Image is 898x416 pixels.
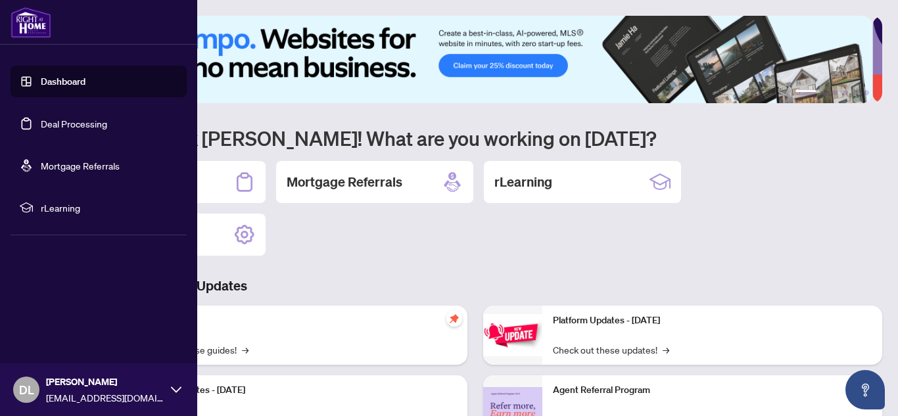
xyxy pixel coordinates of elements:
[41,118,107,129] a: Deal Processing
[68,126,882,150] h1: Welcome back [PERSON_NAME]! What are you working on [DATE]?
[845,370,885,409] button: Open asap
[446,311,462,327] span: pushpin
[663,342,669,357] span: →
[19,381,34,399] span: DL
[41,160,120,172] a: Mortgage Referrals
[494,173,552,191] h2: rLearning
[553,342,669,357] a: Check out these updates!→
[68,277,882,295] h3: Brokerage & Industry Updates
[822,90,827,95] button: 2
[832,90,838,95] button: 3
[242,342,248,357] span: →
[843,90,848,95] button: 4
[41,76,85,87] a: Dashboard
[41,200,177,215] span: rLearning
[68,16,872,103] img: Slide 0
[287,173,402,191] h2: Mortgage Referrals
[553,383,872,398] p: Agent Referral Program
[46,375,164,389] span: [PERSON_NAME]
[864,90,869,95] button: 6
[138,383,457,398] p: Platform Updates - [DATE]
[553,313,872,328] p: Platform Updates - [DATE]
[46,390,164,405] span: [EMAIL_ADDRESS][DOMAIN_NAME]
[483,314,542,356] img: Platform Updates - June 23, 2025
[11,7,51,38] img: logo
[853,90,859,95] button: 5
[795,90,816,95] button: 1
[138,313,457,328] p: Self-Help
